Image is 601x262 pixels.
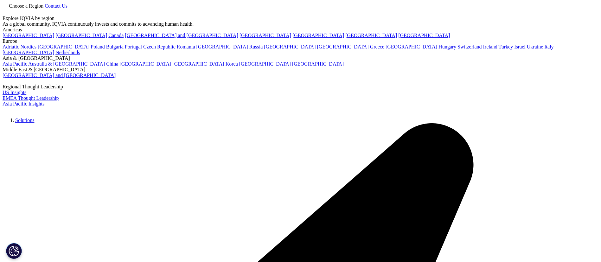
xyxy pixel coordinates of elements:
[386,44,437,49] a: [GEOGRAPHIC_DATA]
[3,55,598,61] div: Asia & [GEOGRAPHIC_DATA]
[3,33,54,38] a: [GEOGRAPHIC_DATA]
[3,90,26,95] a: US Insights
[91,44,105,49] a: Poland
[345,33,397,38] a: [GEOGRAPHIC_DATA]
[9,3,43,9] span: Choose a Region
[196,44,248,49] a: [GEOGRAPHIC_DATA]
[3,67,598,73] div: Middle East & [GEOGRAPHIC_DATA]
[3,38,598,44] div: Europe
[106,61,118,67] a: China
[119,61,171,67] a: [GEOGRAPHIC_DATA]
[38,44,89,49] a: [GEOGRAPHIC_DATA]
[317,44,369,49] a: [GEOGRAPHIC_DATA]
[292,61,344,67] a: [GEOGRAPHIC_DATA]
[55,33,107,38] a: [GEOGRAPHIC_DATA]
[239,61,291,67] a: [GEOGRAPHIC_DATA]
[249,44,263,49] a: Russia
[264,44,316,49] a: [GEOGRAPHIC_DATA]
[292,33,344,38] a: [GEOGRAPHIC_DATA]
[3,44,19,49] a: Adriatic
[6,243,22,259] button: Cookies Settings
[3,21,598,27] div: As a global community, IQVIA continuously invests and commits to advancing human health.
[240,33,291,38] a: [GEOGRAPHIC_DATA]
[3,84,598,90] div: Regional Thought Leadership
[499,44,513,49] a: Turkey
[3,50,54,55] a: [GEOGRAPHIC_DATA]
[438,44,456,49] a: Hungary
[3,101,44,106] a: Asia Pacific Insights
[544,44,553,49] a: Italy
[20,44,36,49] a: Nordics
[457,44,482,49] a: Switzerland
[125,33,238,38] a: [GEOGRAPHIC_DATA] and [GEOGRAPHIC_DATA]
[28,61,105,67] a: Australia & [GEOGRAPHIC_DATA]
[106,44,124,49] a: Bulgaria
[3,16,598,21] div: Explore IQVIA by region
[15,118,34,123] a: Solutions
[226,61,238,67] a: Korea
[125,44,142,49] a: Portugal
[370,44,384,49] a: Greece
[483,44,497,49] a: Ireland
[3,73,116,78] a: [GEOGRAPHIC_DATA] and [GEOGRAPHIC_DATA]
[3,61,27,67] a: Asia Pacific
[45,3,67,9] a: Contact Us
[55,50,80,55] a: Netherlands
[108,33,124,38] a: Canada
[3,95,59,101] a: EMEA Thought Leadership
[3,27,598,33] div: Americas
[398,33,450,38] a: [GEOGRAPHIC_DATA]
[527,44,543,49] a: Ukraine
[143,44,176,49] a: Czech Republic
[514,44,526,49] a: Israel
[173,61,224,67] a: [GEOGRAPHIC_DATA]
[177,44,195,49] a: Romania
